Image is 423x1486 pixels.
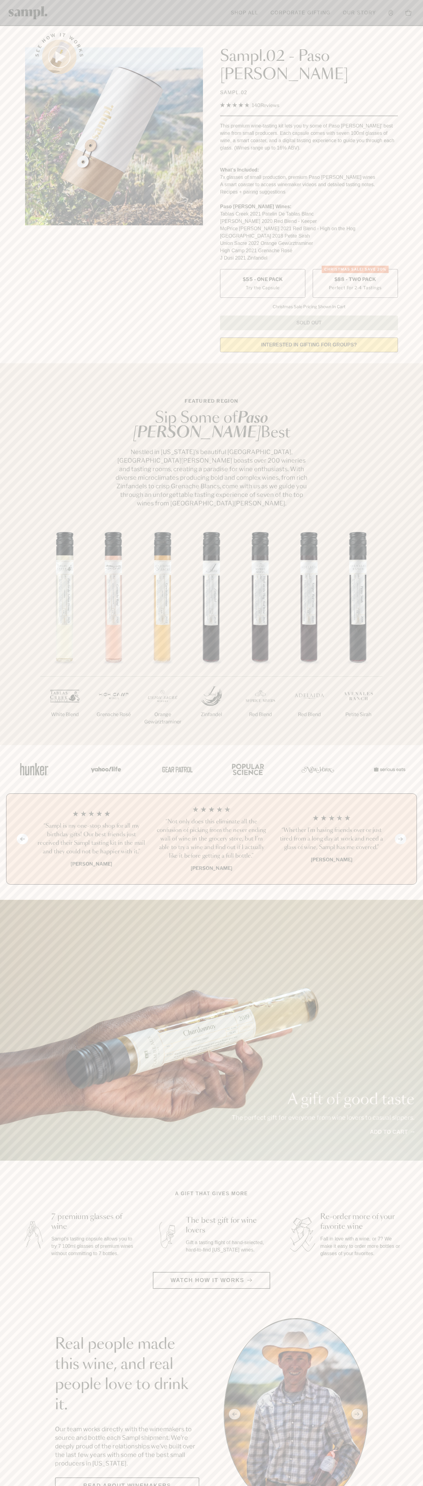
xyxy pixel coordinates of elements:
[36,822,147,856] h3: “Sampl is my one-stop shop for all my birthday gifts! Our best friends just received their Sampl ...
[220,167,259,172] strong: What’s Included:
[40,711,89,718] p: White Blend
[285,711,334,718] p: Red Blend
[71,861,112,867] b: [PERSON_NAME]
[229,756,265,782] img: Artboard_4_28b4d326-c26e-48f9-9c80-911f17d6414e_x450.png
[138,711,187,726] p: Orange Gewürztraminer
[276,806,387,872] li: 3 / 4
[220,233,310,238] span: [GEOGRAPHIC_DATA] 2018 Petite Sirah
[220,316,398,330] button: Sold Out
[300,756,336,782] img: Artboard_3_0b291449-6e8c-4d07-b2c2-3f3601a19cd1_x450.png
[220,188,398,196] li: Recipes + pairing suggestions
[186,1239,269,1254] p: Gift a tasting flight of hand-selected, hard-to-find [US_STATE] wines.
[270,304,348,309] li: Christmas Sale Pricing Shown In Cart
[138,527,187,745] li: 3 / 7
[36,806,147,872] li: 1 / 4
[16,756,53,782] img: Artboard_1_c8cd28af-0030-4af1-819c-248e302c7f06_x450.png
[133,411,268,440] em: Paso [PERSON_NAME]
[320,1235,403,1257] p: Fall in love with a wine, or 7? We make it easy to order more bottles or glasses of your favorites.
[220,241,313,246] span: Union Sacre 2022 Orange Gewürztraminer
[187,711,236,718] p: Zinfandel
[40,527,89,738] li: 1 / 7
[220,219,317,224] span: [PERSON_NAME] 2020 Red Blend - Keeper
[42,40,76,74] button: See how it works
[260,102,279,108] span: Reviews
[114,411,309,440] h2: Sip Some of Best
[322,266,389,273] div: CHRISTMAS SALE! Save 20%
[329,284,381,291] small: Perfect For 2-4 Tastings
[17,834,28,844] button: Previous slide
[51,1235,134,1257] p: Sampl's tasting capsule allows you to try 7 100ml glasses of premium wines without committing to ...
[220,89,398,96] p: SAMPL.02
[114,397,309,405] p: Featured Region
[220,47,398,84] h1: Sampl.02 - Paso [PERSON_NAME]
[334,527,383,738] li: 7 / 7
[252,102,260,108] span: 140
[191,865,232,871] b: [PERSON_NAME]
[320,1212,403,1232] h3: Re-order more of your favorite wine
[220,255,267,261] span: J Dusi 2021 Zinfandel
[232,1113,414,1122] p: The perfect gift for everyone from wine lovers to casual sippers.
[276,826,387,852] h3: “Whether I'm having friends over or just tired from a long day at work and need a glass of wine, ...
[285,527,334,738] li: 6 / 7
[220,226,355,231] span: McPrice [PERSON_NAME] 2021 Red Blend - High on the Hog
[220,204,292,209] strong: Paso [PERSON_NAME] Wines:
[153,1272,270,1289] button: Watch how it works
[158,756,194,782] img: Artboard_5_7fdae55a-36fd-43f7-8bfd-f74a06a2878e_x450.png
[220,122,398,152] div: This premium wine-tasting kit lets you try some of Paso [PERSON_NAME]' best wine from small produ...
[220,338,398,352] a: interested in gifting for groups?
[370,1128,414,1136] a: Add to cart
[395,834,406,844] button: Next slide
[114,448,309,508] p: Nestled in [US_STATE]’s beautiful [GEOGRAPHIC_DATA], [GEOGRAPHIC_DATA][PERSON_NAME] boasts over 2...
[220,101,279,109] div: 140Reviews
[89,527,138,738] li: 2 / 7
[311,857,352,863] b: [PERSON_NAME]
[89,711,138,718] p: Grenache Rosé
[220,211,314,216] span: Tablas Creek 2021 Patelin De Tablas Blanc
[236,527,285,738] li: 5 / 7
[246,284,280,291] small: Try the Capsule
[334,711,383,718] p: Petite Sirah
[220,174,398,181] li: 7x glasses of small production, premium Paso [PERSON_NAME] wines
[236,711,285,718] p: Red Blend
[220,181,398,188] li: A smart coaster to access winemaker videos and detailed tasting notes.
[175,1190,248,1197] h2: A gift that gives more
[243,276,283,283] span: $55 - One Pack
[187,527,236,738] li: 4 / 7
[51,1212,134,1232] h3: 7 premium glasses of wine
[370,756,407,782] img: Artboard_7_5b34974b-f019-449e-91fb-745f8d0877ee_x450.png
[220,248,292,253] span: High Camp 2021 Grenache Rosé
[55,1334,199,1415] h2: Real people made this wine, and real people love to drink it.
[156,818,267,860] h3: “Not only does this eliminate all the confusion of picking from the never ending wall of wine in ...
[87,756,123,782] img: Artboard_6_04f9a106-072f-468a-bdd7-f11783b05722_x450.png
[25,47,203,225] img: Sampl.02 - Paso Robles
[186,1216,269,1235] h3: The best gift for wine lovers
[55,1425,199,1468] p: Our team works directly with the winemakers to source and bottle each Sampl shipment. We’re deepl...
[232,1092,414,1107] p: A gift of good taste
[156,806,267,872] li: 2 / 4
[334,276,376,283] span: $88 - Two Pack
